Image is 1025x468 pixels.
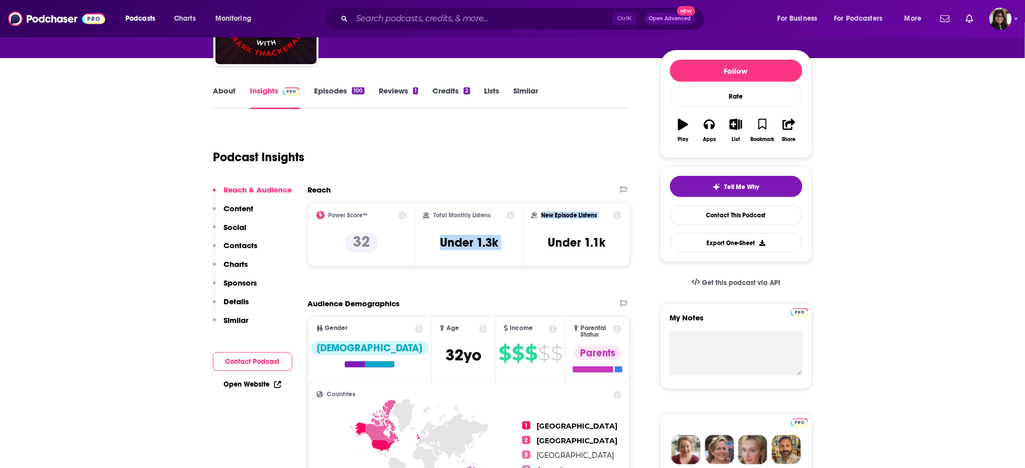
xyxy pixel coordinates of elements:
[329,212,368,219] h2: Power Score™
[118,11,168,27] button: open menu
[522,451,530,459] span: 3
[732,136,740,143] div: List
[645,13,696,25] button: Open AdvancedNew
[464,87,470,95] div: 2
[224,297,249,306] p: Details
[725,183,760,191] span: Tell Me Why
[224,204,254,213] p: Content
[537,436,617,445] span: [GEOGRAPHIC_DATA]
[224,222,247,232] p: Social
[834,12,883,26] span: For Podcasters
[542,212,597,219] h2: New Episode Listens
[213,352,292,371] button: Contact Podcast
[213,86,236,109] a: About
[522,436,530,444] span: 2
[670,313,803,331] label: My Notes
[514,86,539,109] a: Similar
[712,183,721,191] img: tell me why sparkle
[167,11,202,27] a: Charts
[670,86,803,107] div: Rate
[672,435,701,464] img: Sydney Profile
[749,112,776,149] button: Bookmark
[433,212,491,219] h2: Total Monthly Listens
[791,308,809,316] img: Podchaser Pro
[791,417,809,427] a: Pro website
[670,205,803,225] a: Contact This Podcast
[551,345,562,361] span: $
[213,259,248,278] button: Charts
[522,422,530,430] span: 1
[484,86,500,109] a: Lists
[213,222,247,241] button: Social
[537,451,614,460] span: [GEOGRAPHIC_DATA]
[684,270,789,295] a: Get this podcast via API
[352,87,364,95] div: 100
[213,241,258,259] button: Contacts
[705,435,734,464] img: Barbara Profile
[990,8,1012,30] button: Show profile menu
[937,10,954,27] a: Show notifications dropdown
[990,8,1012,30] span: Logged in as parulyadav
[905,12,922,26] span: More
[791,307,809,316] a: Pro website
[702,278,780,287] span: Get this podcast via API
[990,8,1012,30] img: User Profile
[325,325,348,332] span: Gender
[677,6,695,16] span: New
[723,112,749,149] button: List
[224,185,292,195] p: Reach & Audience
[703,136,716,143] div: Apps
[738,435,768,464] img: Jules Profile
[537,422,617,431] span: [GEOGRAPHIC_DATA]
[224,278,257,288] p: Sponsors
[8,9,105,28] img: Podchaser - Follow, Share and Rate Podcasts
[548,235,605,250] h3: Under 1.1k
[213,278,257,297] button: Sponsors
[224,259,248,269] p: Charts
[308,185,331,195] h2: Reach
[213,315,249,334] button: Similar
[345,232,378,253] p: 32
[898,11,934,27] button: open menu
[791,418,809,427] img: Podchaser Pro
[649,16,691,21] span: Open Advanced
[581,325,612,338] span: Parental Status
[538,345,550,361] span: $
[432,86,470,109] a: Credits2
[447,325,459,332] span: Age
[213,185,292,204] button: Reach & Audience
[327,391,356,398] span: Countries
[208,11,264,27] button: open menu
[314,86,364,109] a: Episodes100
[413,87,418,95] div: 1
[224,380,281,389] a: Open Website
[771,11,830,27] button: open menu
[678,136,688,143] div: Play
[379,86,418,109] a: Reviews1
[352,11,613,27] input: Search podcasts, credits, & more...
[512,345,524,361] span: $
[250,86,300,109] a: InsightsPodchaser Pro
[510,325,533,332] span: Income
[828,11,898,27] button: open menu
[670,112,696,149] button: Play
[962,10,977,27] a: Show notifications dropdown
[224,315,249,325] p: Similar
[776,112,802,149] button: Share
[670,176,803,197] button: tell me why sparkleTell Me Why
[782,136,796,143] div: Share
[213,204,254,222] button: Content
[670,233,803,253] button: Export One-Sheet
[778,12,818,26] span: For Business
[174,12,196,26] span: Charts
[670,60,803,82] button: Follow
[213,297,249,315] button: Details
[525,345,537,361] span: $
[445,345,481,365] span: 32 yo
[440,235,498,250] h3: Under 1.3k
[696,112,723,149] button: Apps
[213,150,305,165] h1: Podcast Insights
[308,299,400,308] h2: Audience Demographics
[215,12,251,26] span: Monitoring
